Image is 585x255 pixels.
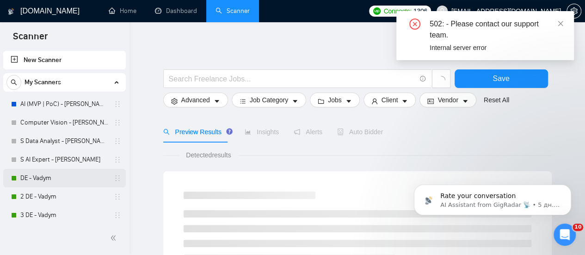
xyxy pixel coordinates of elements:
[310,93,360,107] button: folderJobscaret-down
[155,7,197,15] a: dashboardDashboard
[7,79,21,86] span: search
[8,4,14,19] img: logo
[11,51,118,69] a: New Scanner
[6,75,21,90] button: search
[437,76,445,84] span: loading
[240,98,246,105] span: bars
[20,150,108,169] a: S AI Expert - [PERSON_NAME]
[363,93,416,107] button: userClientcaret-down
[493,73,509,84] span: Save
[371,98,378,105] span: user
[163,93,228,107] button: settingAdvancedcaret-down
[373,7,381,15] img: upwork-logo.png
[567,4,581,19] button: setting
[383,6,411,16] span: Connects:
[232,93,306,107] button: barsJob Categorycaret-down
[114,119,121,126] span: holder
[6,30,55,49] span: Scanner
[114,100,121,108] span: holder
[557,20,564,27] span: close
[20,187,108,206] a: 2 DE - Vadym
[245,128,279,136] span: Insights
[401,98,408,105] span: caret-down
[439,8,445,14] span: user
[455,69,548,88] button: Save
[20,95,108,113] a: AI (MVP | PoC) - [PERSON_NAME]
[567,7,581,15] a: setting
[109,7,136,15] a: homeHome
[318,98,324,105] span: folder
[292,98,298,105] span: caret-down
[181,95,210,105] span: Advanced
[294,129,300,135] span: notification
[225,127,234,136] div: Tooltip anchor
[430,19,563,41] div: 502: - Please contact our support team.
[462,98,468,105] span: caret-down
[3,51,126,69] li: New Scanner
[420,76,426,82] span: info-circle
[20,132,108,150] a: S Data Analyst - [PERSON_NAME]
[179,150,237,160] span: Detected results
[250,95,288,105] span: Job Category
[114,193,121,200] span: holder
[20,169,108,187] a: DE - Vadym
[163,128,230,136] span: Preview Results
[25,73,61,92] span: My Scanners
[337,129,344,135] span: robot
[171,98,178,105] span: setting
[163,129,170,135] span: search
[484,95,509,105] a: Reset All
[400,165,585,230] iframe: Intercom notifications повідомлення
[554,224,576,246] iframe: Intercom live chat
[20,113,108,132] a: Computer Vision - [PERSON_NAME]
[169,73,416,85] input: Search Freelance Jobs...
[114,211,121,219] span: holder
[216,7,250,15] a: searchScanner
[114,137,121,145] span: holder
[430,43,563,53] div: Internal server error
[245,129,251,135] span: area-chart
[345,98,352,105] span: caret-down
[294,128,322,136] span: Alerts
[382,95,398,105] span: Client
[413,6,427,16] span: 1306
[20,206,108,224] a: 3 DE - Vadym
[114,174,121,182] span: holder
[437,95,458,105] span: Vendor
[573,224,583,231] span: 10
[114,156,121,163] span: holder
[409,19,420,30] span: close-circle
[214,98,220,105] span: caret-down
[110,233,119,243] span: double-left
[337,128,383,136] span: Auto Bidder
[419,93,476,107] button: idcardVendorcaret-down
[427,98,434,105] span: idcard
[328,95,342,105] span: Jobs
